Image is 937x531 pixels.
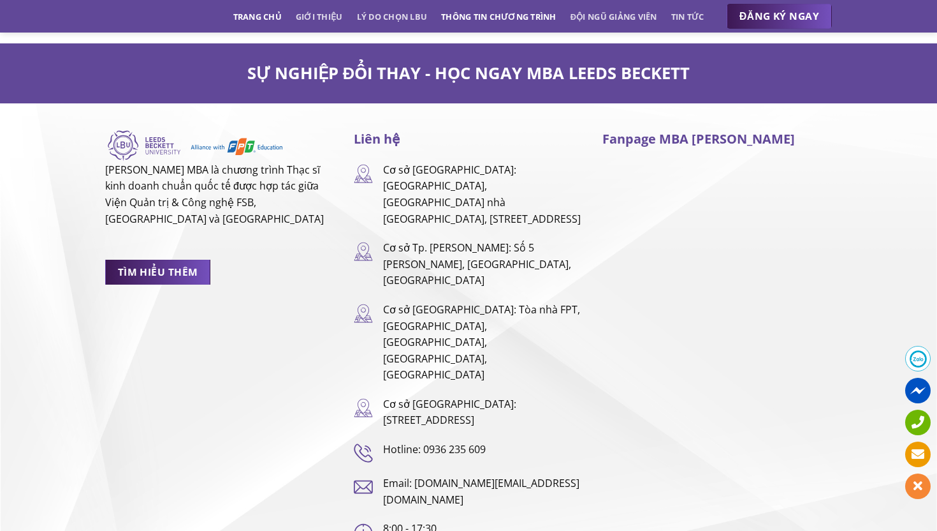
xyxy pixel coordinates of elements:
span: TÌM HIỂU THÊM [118,264,198,280]
span: ĐĂNG KÝ NGAY [739,8,819,24]
p: Cơ sở Tp. [PERSON_NAME]: Số 5 [PERSON_NAME], [GEOGRAPHIC_DATA], [GEOGRAPHIC_DATA] [383,240,583,289]
h3: Fanpage MBA [PERSON_NAME] [602,129,832,149]
a: TÌM HIỂU THÊM [105,260,210,285]
h2: SỰ NGHIỆP ĐỔI THAY - HỌC NGAY MBA LEEDS BECKETT [105,63,832,84]
a: Thông tin chương trình [441,5,556,28]
p: Hotline: 0936 235 609 [383,442,583,458]
a: Đội ngũ giảng viên [570,5,657,28]
p: Cơ sở [GEOGRAPHIC_DATA]: [GEOGRAPHIC_DATA], [GEOGRAPHIC_DATA] nhà [GEOGRAPHIC_DATA], [STREET_ADDR... [383,162,583,227]
a: ĐĂNG KÝ NGAY [727,4,832,29]
h3: Liên hệ [354,129,583,149]
a: Lý do chọn LBU [357,5,428,28]
p: Cơ sở [GEOGRAPHIC_DATA]: Tòa nhà FPT, [GEOGRAPHIC_DATA], [GEOGRAPHIC_DATA], [GEOGRAPHIC_DATA], [G... [383,302,583,384]
a: Tin tức [671,5,704,28]
a: Trang chủ [233,5,282,28]
a: Giới thiệu [296,5,343,28]
p: [PERSON_NAME] MBA là chương trình Thạc sĩ kinh doanh chuẩn quốc tế được hợp tác giữa Viện Quản tr... [105,162,335,227]
p: Email: [DOMAIN_NAME][EMAIL_ADDRESS][DOMAIN_NAME] [383,475,583,508]
img: Logo-LBU-FSB.svg [105,129,284,162]
p: Cơ sở [GEOGRAPHIC_DATA]: [STREET_ADDRESS] [383,396,583,429]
